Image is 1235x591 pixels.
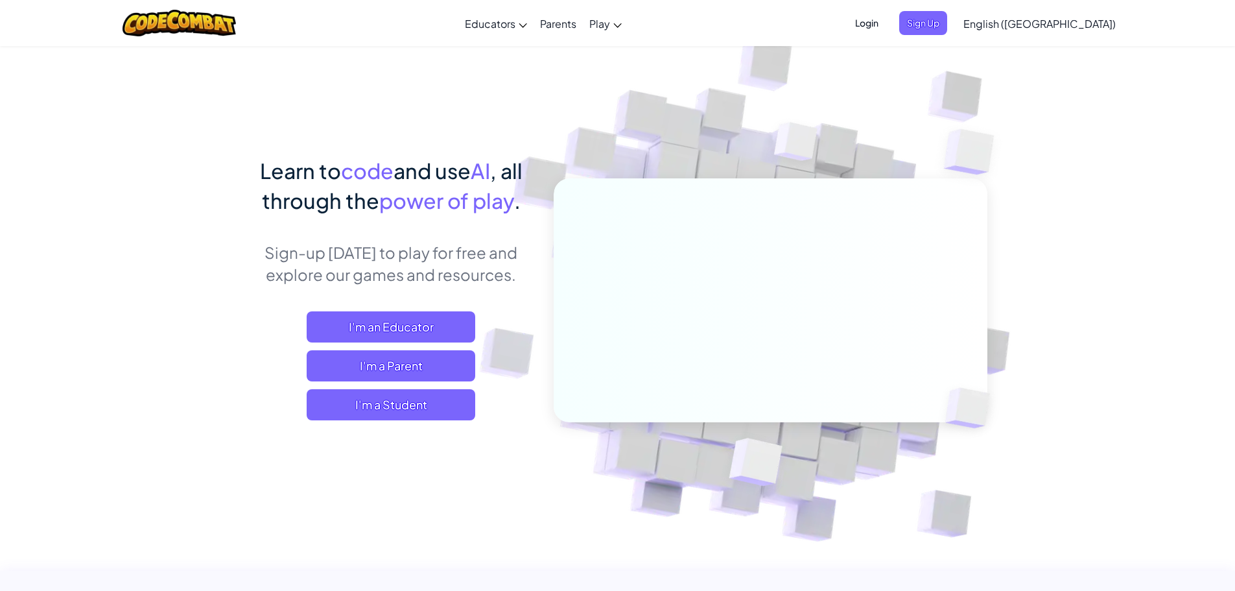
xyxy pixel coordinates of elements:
[583,6,628,41] a: Play
[260,158,341,184] span: Learn to
[248,241,534,285] p: Sign-up [DATE] to play for free and explore our games and resources.
[923,361,1020,455] img: Overlap cubes
[123,10,236,36] img: CodeCombat logo
[307,311,475,343] a: I'm an Educator
[697,411,813,518] img: Overlap cubes
[899,11,947,35] button: Sign Up
[341,158,394,184] span: code
[394,158,471,184] span: and use
[307,350,475,381] a: I'm a Parent
[847,11,886,35] button: Login
[589,17,610,30] span: Play
[307,389,475,420] button: I'm a Student
[514,187,521,213] span: .
[963,17,1116,30] span: English ([GEOGRAPHIC_DATA])
[465,17,515,30] span: Educators
[749,97,843,193] img: Overlap cubes
[471,158,490,184] span: AI
[918,97,1030,207] img: Overlap cubes
[379,187,514,213] span: power of play
[957,6,1122,41] a: English ([GEOGRAPHIC_DATA])
[534,6,583,41] a: Parents
[458,6,534,41] a: Educators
